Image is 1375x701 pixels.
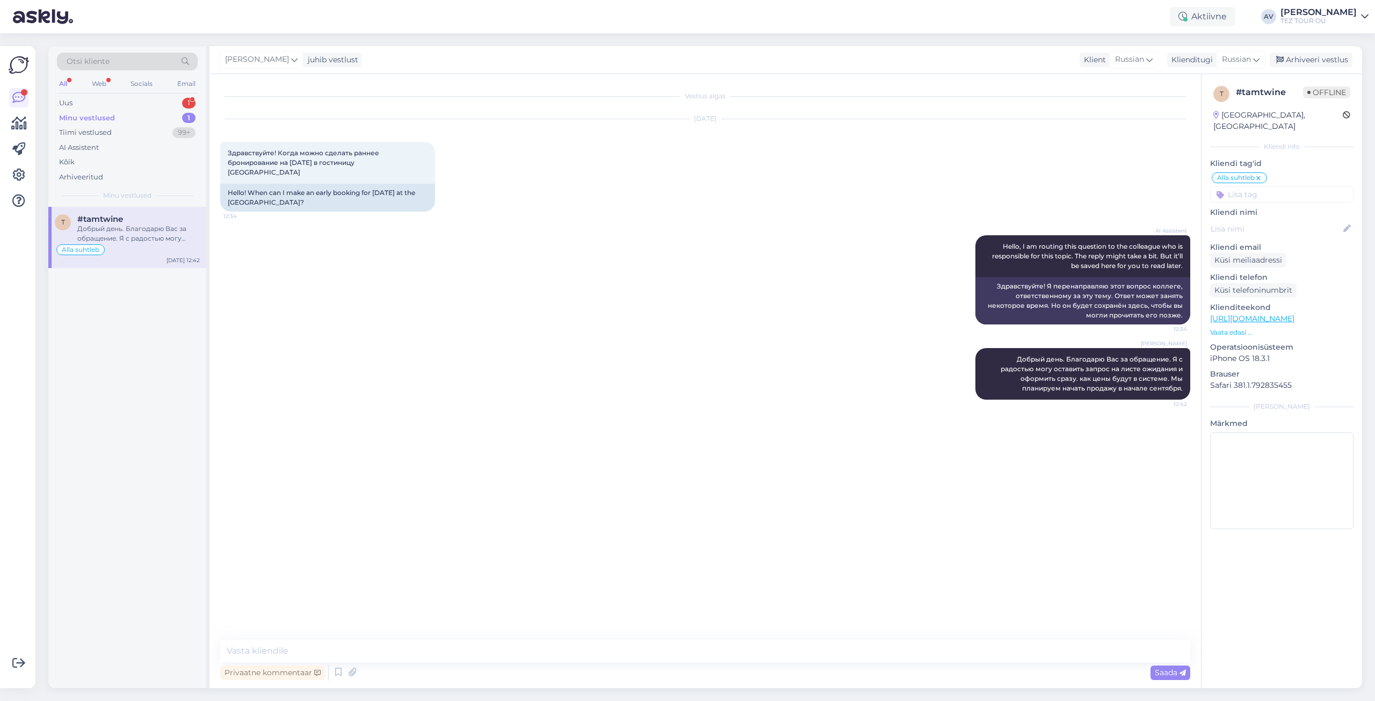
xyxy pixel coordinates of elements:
div: All [57,77,69,91]
span: Alla suhtleb [1217,175,1255,181]
p: Brauser [1210,368,1354,380]
span: 12:34 [223,212,264,220]
div: Aktiivne [1170,7,1235,26]
span: AI Assistent [1147,227,1187,235]
p: Vaata edasi ... [1210,328,1354,337]
div: Web [90,77,108,91]
p: Märkmed [1210,418,1354,429]
div: Socials [128,77,155,91]
div: Klienditugi [1167,54,1213,66]
input: Lisa tag [1210,186,1354,203]
div: AV [1261,9,1276,24]
div: Здравствуйте! Я перенаправляю этот вопрос коллеге, ответственному за эту тему. Ответ может занять... [975,277,1190,324]
div: [DATE] [220,114,1190,124]
p: Kliendi tag'id [1210,158,1354,169]
span: Alla suhtleb [62,247,99,253]
span: Saada [1155,668,1186,677]
div: Minu vestlused [59,113,115,124]
span: Offline [1303,86,1350,98]
div: Добрый день. Благодарю Вас за обращение. Я с радостью могу оставить запрос на листе ожидания и оф... [77,224,200,243]
div: Arhiveeri vestlus [1270,53,1352,67]
div: Küsi telefoninumbrit [1210,283,1297,298]
div: 1 [182,113,196,124]
a: [PERSON_NAME]TEZ TOUR OÜ [1280,8,1369,25]
div: Kliendi info [1210,142,1354,151]
span: Здравствуйте! Когда можно сделать раннее бронирование на [DATE] в гостиницу [GEOGRAPHIC_DATA] [228,149,381,176]
span: 12:34 [1147,325,1187,333]
p: Kliendi nimi [1210,207,1354,218]
div: Kõik [59,157,75,168]
div: Klient [1080,54,1106,66]
div: 1 [182,98,196,109]
a: [URL][DOMAIN_NAME] [1210,314,1294,323]
span: Добрый день. Благодарю Вас за обращение. Я с радостью могу оставить запрос на листе ожидания и оф... [1001,355,1184,392]
span: t [1220,90,1224,98]
span: Russian [1222,54,1251,66]
div: Hello! When can I make an early booking for [DATE] at the [GEOGRAPHIC_DATA]? [220,184,435,212]
div: Arhiveeritud [59,172,103,183]
span: #tamtwine [77,214,123,224]
span: [PERSON_NAME] [1141,339,1187,348]
span: Hello, I am routing this question to the colleague who is responsible for this topic. The reply m... [992,242,1184,270]
span: t [61,218,65,226]
span: 12:42 [1147,400,1187,408]
div: AI Assistent [59,142,99,153]
div: [PERSON_NAME] [1280,8,1357,17]
div: Küsi meiliaadressi [1210,253,1286,268]
div: # tamtwine [1236,86,1303,99]
input: Lisa nimi [1211,223,1341,235]
div: [GEOGRAPHIC_DATA], [GEOGRAPHIC_DATA] [1213,110,1343,132]
p: Kliendi email [1210,242,1354,253]
div: Privaatne kommentaar [220,666,325,680]
div: [PERSON_NAME] [1210,402,1354,411]
div: [DATE] 12:42 [167,256,200,264]
p: Operatsioonisüsteem [1210,342,1354,353]
div: Uus [59,98,73,109]
div: Tiimi vestlused [59,127,112,138]
p: iPhone OS 18.3.1 [1210,353,1354,364]
div: TEZ TOUR OÜ [1280,17,1357,25]
span: Otsi kliente [67,56,110,67]
div: Email [175,77,198,91]
span: [PERSON_NAME] [225,54,289,66]
p: Kliendi telefon [1210,272,1354,283]
div: 99+ [172,127,196,138]
span: Russian [1115,54,1144,66]
p: Klienditeekond [1210,302,1354,313]
p: Safari 381.1.792835455 [1210,380,1354,391]
div: juhib vestlust [303,54,358,66]
div: Vestlus algas [220,91,1190,101]
img: Askly Logo [9,55,29,75]
span: Minu vestlused [103,191,151,200]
